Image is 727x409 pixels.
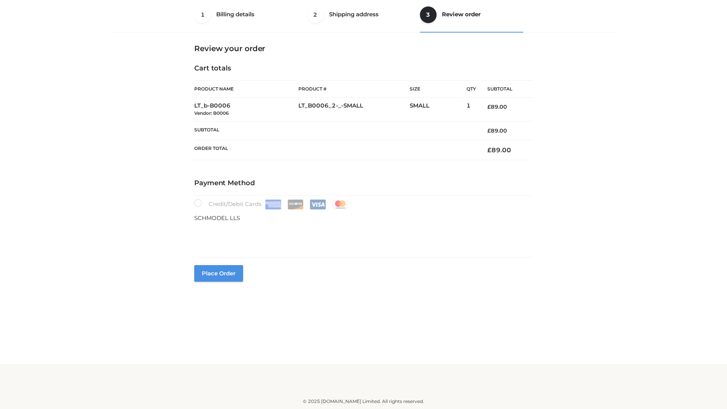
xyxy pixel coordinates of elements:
[194,110,229,116] small: Vendor: B0006
[194,179,533,187] h4: Payment Method
[298,98,410,122] td: LT_B0006_2-_-SMALL
[112,398,615,405] div: © 2025 [DOMAIN_NAME] Limited. All rights reserved.
[487,127,491,134] span: £
[194,265,243,282] button: Place order
[265,200,281,209] img: Amex
[332,200,348,209] img: Mastercard
[487,146,491,154] span: £
[194,80,298,98] th: Product Name
[194,199,349,209] label: Credit/Debit Cards
[410,81,463,98] th: Size
[287,200,304,209] img: Discover
[310,200,326,209] img: Visa
[487,103,507,110] bdi: 89.00
[193,221,531,249] iframe: Secure payment input frame
[410,98,466,122] td: SMALL
[194,121,476,140] th: Subtotal
[194,64,533,73] h4: Cart totals
[298,80,410,98] th: Product #
[487,127,507,134] bdi: 89.00
[487,103,491,110] span: £
[194,98,298,122] td: LT_b-B0006
[466,98,476,122] td: 1
[194,140,476,160] th: Order Total
[194,44,533,53] h3: Review your order
[466,80,476,98] th: Qty
[194,213,533,223] p: SCHMODEL LLS
[476,81,533,98] th: Subtotal
[487,146,511,154] bdi: 89.00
